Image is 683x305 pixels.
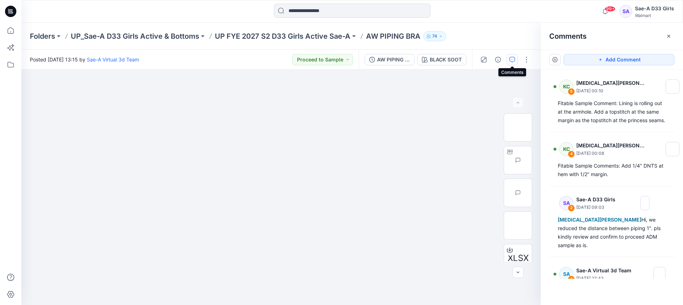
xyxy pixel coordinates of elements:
[568,276,575,283] div: 1
[568,205,575,212] div: 2
[423,31,446,41] button: 74
[508,252,529,265] span: XLSX
[563,54,674,65] button: Add Comment
[417,54,466,65] button: BLACK SOOT
[559,80,573,94] div: KC
[215,31,350,41] a: UP FYE 2027 S2 D33 Girls Active Sae-A
[568,88,575,95] div: 5
[635,4,674,13] div: Sae-A D33 Girls
[366,31,420,41] p: AW PIPING BRA
[635,13,674,18] div: Walmart
[576,150,646,157] p: [DATE] 00:08
[558,162,666,179] div: Fitable Sample Comments: Add 1/4" DNTS at hem with 1/2" margin.
[558,217,641,223] span: [MEDICAL_DATA][PERSON_NAME]
[432,32,437,40] p: 74
[558,99,666,125] div: Fitable Sample Comment: Lining is rolling out at the armhole. Add a topstitch at the same margin ...
[559,196,573,210] div: SA
[576,87,646,94] p: [DATE] 00:10
[576,204,620,211] p: [DATE] 09:03
[576,266,634,275] p: Sae-A Virtual 3d Team
[377,56,410,64] div: AW PIPING BRA_FULL COLORWAYS
[576,275,634,282] p: [DATE] 22:43
[71,31,199,41] a: UP_Sae-A D33 Girls Active & Bottoms
[576,79,646,87] p: [MEDICAL_DATA][PERSON_NAME]
[549,32,587,40] h2: Comments
[492,54,504,65] button: Details
[87,56,139,62] a: Sae-A Virtual 3d Team
[365,54,414,65] button: AW PIPING BRA_FULL COLORWAYS
[30,31,55,41] a: Folders
[430,56,462,64] div: BLACK SOOT
[619,5,632,18] div: SA
[559,267,573,281] div: SA
[30,56,139,63] span: Posted [DATE] 13:15 by
[568,151,575,158] div: 4
[576,141,646,150] p: [MEDICAL_DATA][PERSON_NAME]
[576,195,620,204] p: Sae-A D33 Girls
[558,216,666,250] div: Hi, we reduced the distance between piping 1". pls kindly review and confirm to proceed ADM sampl...
[559,142,573,156] div: KC
[605,6,615,12] span: 99+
